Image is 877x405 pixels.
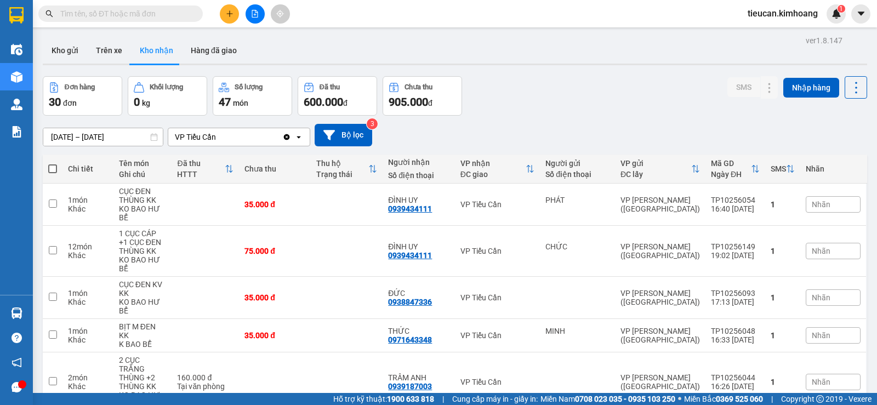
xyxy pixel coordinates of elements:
span: Nhãn [812,200,830,209]
div: MINH [545,327,610,335]
div: VP Tiểu Cần [460,247,535,255]
div: Đã thu [320,83,340,91]
span: aim [276,10,284,18]
button: Đã thu600.000đ [298,76,377,116]
button: Kho gửi [43,37,87,64]
div: 160.000 đ [177,373,234,382]
div: TP10256093 [711,289,760,298]
button: Khối lượng0kg [128,76,207,116]
div: KO BAO HƯ BỂ [119,298,167,315]
img: warehouse-icon [11,44,22,55]
img: icon-new-feature [832,9,841,19]
div: ĐÌNH UY [388,242,449,251]
div: VP Tiểu Cần [460,331,535,340]
div: 12 món [68,242,108,251]
div: VP nhận [460,159,526,168]
div: Số lượng [235,83,263,91]
span: plus [226,10,234,18]
div: KO BAO HƯ BỂ [119,255,167,273]
input: Select a date range. [43,128,163,146]
div: 2 món [68,373,108,382]
strong: 0708 023 035 - 0935 103 250 [575,395,675,403]
span: Miền Nam [540,393,675,405]
div: 1 món [68,196,108,204]
input: Selected VP Tiểu Cần. [217,132,218,142]
span: Nhãn [812,293,830,302]
div: ĐC giao [460,170,526,179]
div: ĐÌNH UY [388,196,449,204]
sup: 1 [838,5,845,13]
div: ĐỨC [388,289,449,298]
span: Cung cấp máy in - giấy in: [452,393,538,405]
div: 1 CỤC CÁP +1 CỤC ĐEN THÙNG KK [119,229,167,255]
div: Ghi chú [119,170,167,179]
th: Toggle SortBy [172,155,239,184]
span: file-add [251,10,259,18]
div: 1 [771,293,795,302]
div: 35.000 đ [244,200,305,209]
span: Nhãn [812,331,830,340]
div: 1 [771,200,795,209]
span: tieucan.kimhoang [739,7,827,20]
div: KO BAO HƯ BỂ [119,204,167,222]
button: Trên xe [87,37,131,64]
button: Bộ lọc [315,124,372,146]
th: Toggle SortBy [455,155,540,184]
span: message [12,382,22,392]
img: warehouse-icon [11,71,22,83]
span: notification [12,357,22,368]
div: Thu hộ [316,159,368,168]
th: Toggle SortBy [765,155,800,184]
img: solution-icon [11,126,22,138]
div: 16:40 [DATE] [711,204,760,213]
span: caret-down [856,9,866,19]
button: Số lượng47món [213,76,292,116]
img: logo-vxr [9,7,24,24]
div: 16:33 [DATE] [711,335,760,344]
button: Hàng đã giao [182,37,246,64]
span: 47 [219,95,231,109]
button: file-add [246,4,265,24]
div: VP [PERSON_NAME] ([GEOGRAPHIC_DATA]) [620,242,700,260]
div: Nhãn [806,164,861,173]
div: K BAO BỂ [119,340,167,349]
span: | [771,393,773,405]
div: 75.000 đ [244,247,305,255]
span: Nhãn [812,378,830,386]
div: 35.000 đ [244,293,305,302]
button: aim [271,4,290,24]
div: ver 1.8.147 [806,35,842,47]
div: Ngày ĐH [711,170,751,179]
div: Đã thu [177,159,225,168]
div: CHỨC [545,242,610,251]
img: warehouse-icon [11,307,22,319]
div: Khác [68,204,108,213]
div: 1 món [68,327,108,335]
div: VP [PERSON_NAME] ([GEOGRAPHIC_DATA]) [620,289,700,306]
div: HTTT [177,170,225,179]
div: 0971643348 [388,335,432,344]
div: Mã GD [711,159,751,168]
span: món [233,99,248,107]
div: 0938847336 [388,298,432,306]
span: 30 [49,95,61,109]
span: 905.000 [389,95,428,109]
div: Chi tiết [68,164,108,173]
div: Chưa thu [244,164,305,173]
div: 1 [771,378,795,386]
th: Toggle SortBy [615,155,705,184]
div: Người gửi [545,159,610,168]
div: 0939434111 [388,204,432,213]
div: VP gửi [620,159,691,168]
span: đơn [63,99,77,107]
svg: open [294,133,303,141]
div: 2 CỤC TRẮNG THÙNG +2 THÙNG KK [119,356,167,391]
div: VP Tiểu Cần [460,378,535,386]
span: search [45,10,53,18]
span: Miền Bắc [684,393,763,405]
input: Tìm tên, số ĐT hoặc mã đơn [60,8,190,20]
sup: 3 [367,118,378,129]
button: plus [220,4,239,24]
span: | [442,393,444,405]
div: VP Tiểu Cần [460,200,535,209]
